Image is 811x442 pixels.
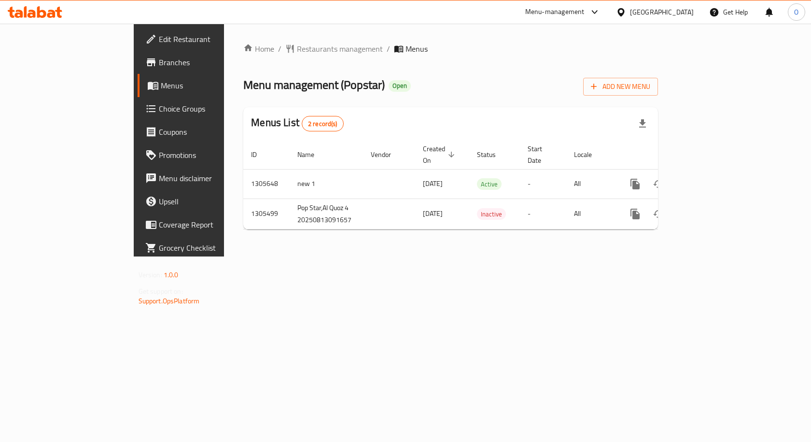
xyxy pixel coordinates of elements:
[477,149,508,160] span: Status
[630,7,694,17] div: [GEOGRAPHIC_DATA]
[251,115,343,131] h2: Menus List
[138,28,269,51] a: Edit Restaurant
[290,169,363,199] td: new 1
[278,43,281,55] li: /
[138,74,269,97] a: Menus
[423,177,443,190] span: [DATE]
[159,219,262,230] span: Coverage Report
[290,199,363,229] td: Pop Star,Al Quoz 4 20250813091657
[525,6,585,18] div: Menu-management
[159,196,262,207] span: Upsell
[647,172,670,196] button: Change Status
[159,126,262,138] span: Coupons
[616,140,724,170] th: Actions
[387,43,390,55] li: /
[285,43,383,55] a: Restaurants management
[302,119,343,128] span: 2 record(s)
[138,120,269,143] a: Coupons
[138,213,269,236] a: Coverage Report
[477,209,506,220] span: Inactive
[624,202,647,226] button: more
[302,116,344,131] div: Total records count
[139,295,200,307] a: Support.OpsPlatform
[138,190,269,213] a: Upsell
[423,143,458,166] span: Created On
[159,103,262,114] span: Choice Groups
[405,43,428,55] span: Menus
[520,169,566,199] td: -
[423,207,443,220] span: [DATE]
[647,202,670,226] button: Change Status
[138,51,269,74] a: Branches
[138,167,269,190] a: Menu disclaimer
[138,236,269,259] a: Grocery Checklist
[566,199,616,229] td: All
[243,74,385,96] span: Menu management ( Popstar )
[164,269,179,281] span: 1.0.0
[631,112,654,135] div: Export file
[159,172,262,184] span: Menu disclaimer
[297,43,383,55] span: Restaurants management
[243,43,658,55] nav: breadcrumb
[371,149,404,160] span: Vendor
[161,80,262,91] span: Menus
[794,7,798,17] span: O
[159,33,262,45] span: Edit Restaurant
[591,81,650,93] span: Add New Menu
[520,199,566,229] td: -
[477,178,502,190] div: Active
[243,140,724,229] table: enhanced table
[477,208,506,220] div: Inactive
[297,149,327,160] span: Name
[389,80,411,92] div: Open
[566,169,616,199] td: All
[159,242,262,254] span: Grocery Checklist
[574,149,604,160] span: Locale
[251,149,269,160] span: ID
[138,143,269,167] a: Promotions
[583,78,658,96] button: Add New Menu
[139,269,162,281] span: Version:
[389,82,411,90] span: Open
[624,172,647,196] button: more
[528,143,555,166] span: Start Date
[477,179,502,190] span: Active
[139,285,183,298] span: Get support on:
[159,57,262,68] span: Branches
[159,149,262,161] span: Promotions
[138,97,269,120] a: Choice Groups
